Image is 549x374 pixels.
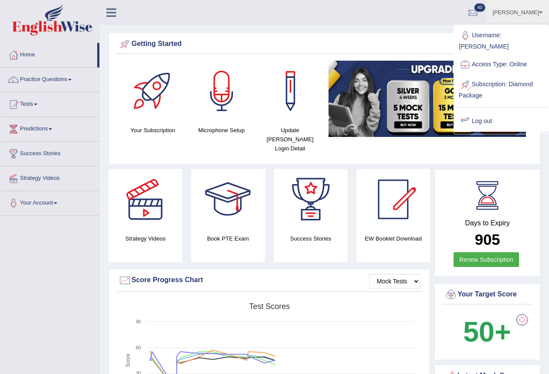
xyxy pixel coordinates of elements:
[454,252,519,267] a: Renew Subscription
[125,354,131,367] tspan: Score
[454,55,548,75] a: Access Type: Online
[463,316,511,348] b: 50+
[249,302,290,311] tspan: Test scores
[191,234,265,243] h4: Book PTE Exam
[136,319,141,324] text: 90
[0,142,99,163] a: Success Stories
[118,274,420,287] div: Score Progress Chart
[474,3,485,12] span: 40
[108,234,182,243] h4: Strategy Videos
[454,75,548,104] a: Subscription: Diamond Package
[444,288,530,301] div: Your Target Score
[260,126,320,153] h4: Update [PERSON_NAME] Login Detail
[123,126,183,135] h4: Your Subscription
[329,61,526,137] img: small5.jpg
[0,43,97,65] a: Home
[475,231,500,248] b: 905
[0,92,99,114] a: Tests
[118,38,530,51] div: Getting Started
[0,117,99,139] a: Predictions
[136,345,141,350] text: 60
[454,26,548,55] a: Username: [PERSON_NAME]
[274,234,348,243] h4: Success Stories
[0,166,99,188] a: Strategy Videos
[444,219,530,227] h4: Days to Expiry
[191,126,251,135] h4: Microphone Setup
[0,191,99,213] a: Your Account
[356,234,430,243] h4: EW Booklet Download
[0,68,99,89] a: Practice Questions
[454,111,548,131] a: Log out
